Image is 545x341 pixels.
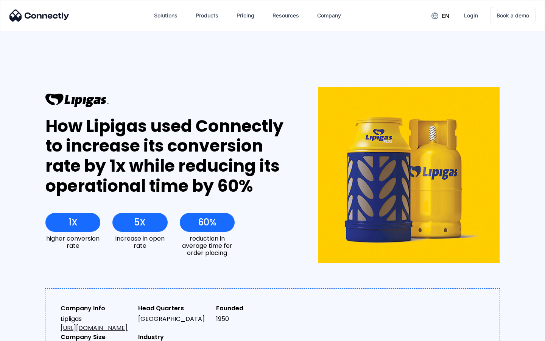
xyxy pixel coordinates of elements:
img: Connectly Logo [9,9,69,22]
ul: Language list [15,328,45,338]
div: Founded [216,304,288,313]
div: Head Quarters [138,304,210,313]
a: Book a demo [490,7,536,24]
div: higher conversion rate [45,235,100,249]
div: Pricing [237,10,254,21]
aside: Language selected: English [8,328,45,338]
a: Login [458,6,484,25]
div: Products [196,10,218,21]
div: Lipligas [61,314,132,333]
a: [URL][DOMAIN_NAME] [61,324,128,332]
div: 60% [198,217,216,228]
div: en [442,11,449,21]
div: 5X [134,217,146,228]
div: Login [464,10,478,21]
div: reduction in average time for order placing [180,235,235,257]
div: Solutions [154,10,178,21]
div: How Lipigas used Connectly to increase its conversion rate by 1x while reducing its operational t... [45,116,290,196]
div: Company [317,10,341,21]
a: Pricing [230,6,260,25]
div: increase in open rate [112,235,167,249]
div: 1X [69,217,78,228]
div: Resources [272,10,299,21]
div: [GEOGRAPHIC_DATA] [138,314,210,324]
div: Company Info [61,304,132,313]
div: 1950 [216,314,288,324]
